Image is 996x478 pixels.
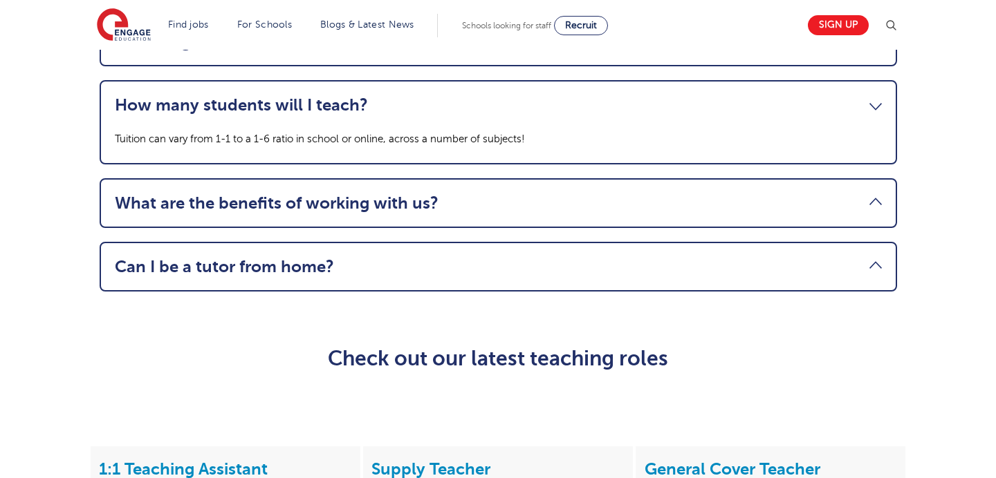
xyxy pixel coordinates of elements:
p: Tuition can vary from 1-1 to a 1-6 ratio in school or online, across a number of subjects! [115,128,882,149]
span: Recruit [565,20,597,30]
a: Recruit [554,16,608,35]
a: Blogs & Latest News [320,19,414,30]
a: What are the benefits of working with us? [115,193,882,213]
a: Can I be a tutor from home? [115,257,882,276]
a: Sign up [808,15,869,35]
a: How many students will I teach? [115,95,882,115]
img: Engage Education [97,8,151,43]
h2: Check out our latest teaching roles [159,347,838,370]
span: Schools looking for staff [462,21,551,30]
a: For Schools [237,19,292,30]
a: Find jobs [168,19,209,30]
